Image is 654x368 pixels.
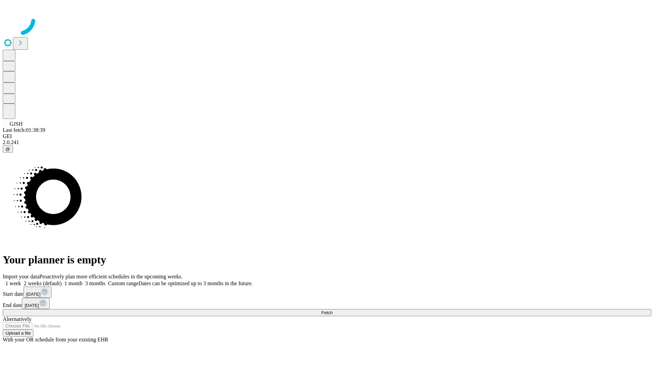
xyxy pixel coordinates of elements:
[64,280,82,286] span: 1 month
[25,303,39,308] span: [DATE]
[3,298,651,309] div: End date
[3,133,651,139] div: GEI
[10,121,22,127] span: GJSH
[108,280,138,286] span: Custom range
[3,274,40,279] span: Import your data
[3,254,651,266] h1: Your planner is empty
[24,287,51,298] button: [DATE]
[139,280,253,286] span: Dates can be optimized up to 3 months in the future.
[24,280,62,286] span: 2 weeks (default)
[3,139,651,145] div: 2.0.241
[26,292,41,297] span: [DATE]
[321,310,332,315] span: Fetch
[3,329,33,337] button: Upload a file
[3,145,13,153] button: @
[85,280,105,286] span: 3 months
[3,337,108,342] span: With your OR schedule from your existing EHR
[5,280,21,286] span: 1 week
[3,309,651,316] button: Fetch
[3,287,651,298] div: Start date
[40,274,183,279] span: Proactively plan more efficient schedules in the upcoming weeks.
[5,147,10,152] span: @
[3,316,31,322] span: Alternatively
[3,127,45,133] span: Last fetch: 01:38:39
[22,298,50,309] button: [DATE]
